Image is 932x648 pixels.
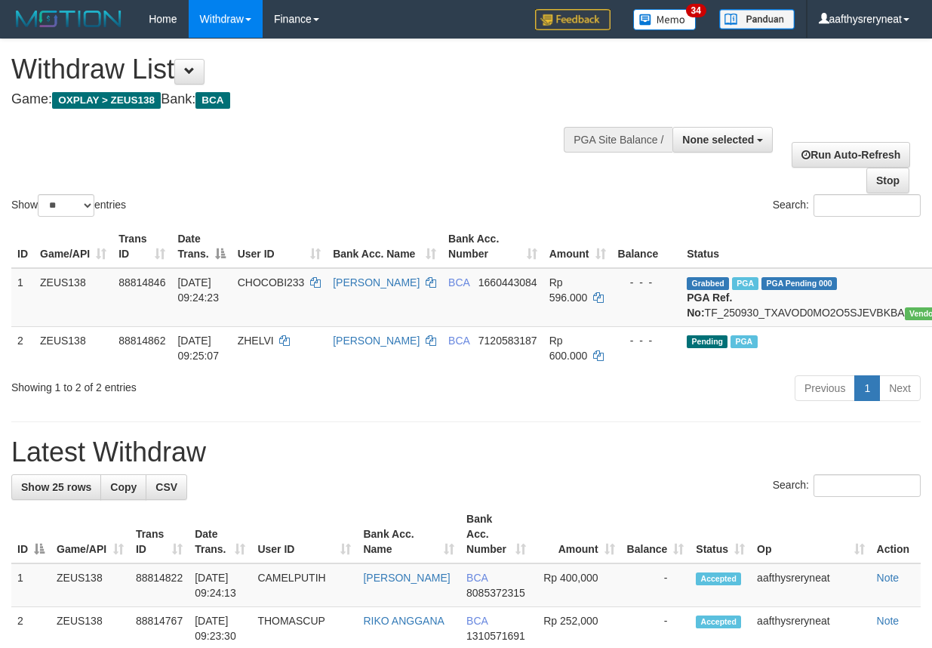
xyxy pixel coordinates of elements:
span: Show 25 rows [21,481,91,493]
a: [PERSON_NAME] [333,276,420,289]
th: Status: activate to sort column ascending [690,505,751,563]
span: OXPLAY > ZEUS138 [52,92,161,109]
th: Bank Acc. Number: activate to sort column ascending [460,505,532,563]
span: 88814862 [118,335,165,347]
div: PGA Site Balance / [564,127,672,153]
span: Pending [687,335,727,348]
th: Bank Acc. Name: activate to sort column ascending [327,225,442,268]
a: Next [879,375,921,401]
span: Marked by aafsolysreylen [732,277,758,290]
th: Op: activate to sort column ascending [751,505,870,563]
h1: Latest Withdraw [11,437,921,467]
label: Search: [773,474,921,497]
span: [DATE] 09:25:07 [177,335,219,362]
div: - - - [618,275,675,290]
th: Date Trans.: activate to sort column ascending [189,505,251,563]
span: BCA [448,276,469,289]
img: Feedback.jpg [535,9,611,30]
td: 1 [11,563,51,607]
th: ID [11,225,34,268]
a: [PERSON_NAME] [333,335,420,347]
span: Grabbed [687,277,729,290]
span: Copy 8085372315 to clipboard [466,587,525,599]
label: Show entries [11,194,126,217]
a: Note [877,572,900,584]
th: Game/API: activate to sort column ascending [34,225,112,268]
th: Trans ID: activate to sort column ascending [112,225,171,268]
span: None selected [682,134,754,146]
a: RIKO ANGGANA [363,615,444,627]
span: Copy 7120583187 to clipboard [478,335,537,347]
th: Action [871,505,921,563]
span: Copy [110,481,137,493]
td: ZEUS138 [51,563,130,607]
a: Run Auto-Refresh [792,142,910,168]
a: Previous [795,375,855,401]
th: Trans ID: activate to sort column ascending [130,505,189,563]
span: CSV [155,481,177,493]
th: Amount: activate to sort column ascending [532,505,620,563]
th: User ID: activate to sort column ascending [232,225,327,268]
th: Bank Acc. Name: activate to sort column ascending [357,505,460,563]
span: 34 [686,4,706,17]
img: Button%20Memo.svg [633,9,697,30]
div: - - - [618,333,675,348]
span: [DATE] 09:24:23 [177,276,219,304]
label: Search: [773,194,921,217]
span: Marked by aafsolysreylen [731,335,757,348]
th: Date Trans.: activate to sort column descending [171,225,231,268]
a: [PERSON_NAME] [363,572,450,584]
img: MOTION_logo.png [11,8,126,30]
a: Note [877,615,900,627]
td: - [621,563,691,607]
button: None selected [672,127,773,153]
span: Rp 596.000 [549,276,588,304]
span: Accepted [696,572,741,585]
td: 2 [11,326,34,369]
input: Search: [814,194,921,217]
a: Stop [866,168,909,193]
div: Showing 1 to 2 of 2 entries [11,374,377,395]
td: 1 [11,268,34,327]
th: User ID: activate to sort column ascending [251,505,357,563]
a: Copy [100,474,146,500]
span: Copy 1310571691 to clipboard [466,630,525,642]
th: ID: activate to sort column descending [11,505,51,563]
span: BCA [448,335,469,347]
b: PGA Ref. No: [687,292,732,319]
td: Rp 400,000 [532,563,620,607]
th: Bank Acc. Number: activate to sort column ascending [442,225,543,268]
th: Amount: activate to sort column ascending [543,225,612,268]
span: 88814846 [118,276,165,289]
td: 88814822 [130,563,189,607]
span: BCA [466,615,488,627]
h1: Withdraw List [11,54,606,85]
a: Show 25 rows [11,474,101,500]
span: ZHELVI [238,335,274,347]
span: BCA [466,572,488,584]
td: ZEUS138 [34,268,112,327]
input: Search: [814,474,921,497]
a: 1 [854,375,880,401]
span: Accepted [696,616,741,628]
th: Game/API: activate to sort column ascending [51,505,130,563]
span: Copy 1660443084 to clipboard [478,276,537,289]
th: Balance: activate to sort column ascending [621,505,691,563]
td: CAMELPUTIH [251,563,357,607]
span: BCA [195,92,229,109]
td: aafthysreryneat [751,563,870,607]
h4: Game: Bank: [11,92,606,107]
th: Balance [612,225,681,268]
span: Rp 600.000 [549,335,588,362]
td: ZEUS138 [34,326,112,369]
td: [DATE] 09:24:13 [189,563,251,607]
img: panduan.png [719,9,795,29]
select: Showentries [38,194,94,217]
span: PGA Pending [761,277,837,290]
span: CHOCOBI233 [238,276,305,289]
a: CSV [146,474,187,500]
